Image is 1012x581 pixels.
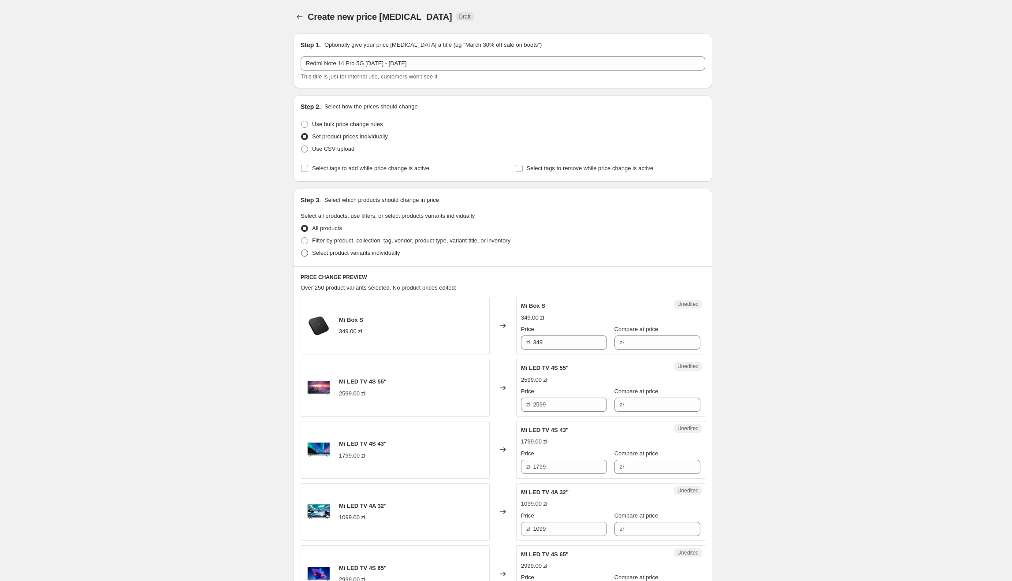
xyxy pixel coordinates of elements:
[339,317,363,323] span: Mi Box S
[312,237,510,244] span: Filter by product, collection, tag, vendor, product type, variant title, or inventory
[620,401,624,408] span: zł
[614,388,659,395] span: Compare at price
[677,425,699,432] span: Unedited
[301,212,475,219] span: Select all products, use filters, or select products variants individually
[521,489,569,495] span: Mi LED TV 4A 32"
[312,225,342,231] span: All products
[312,133,388,140] span: Set product prices individually
[614,450,659,457] span: Compare at price
[521,574,534,581] span: Price
[521,302,545,309] span: Mi Box S
[521,313,544,322] div: 349.00 zł
[620,463,624,470] span: zł
[677,363,699,370] span: Unedited
[339,451,365,460] div: 1799.00 zł
[526,401,530,408] span: zł
[305,313,332,339] img: 2548_miboxstv4k-800px-hero_80x.png
[301,284,456,291] span: Over 250 product variants selected. No product prices edited:
[521,376,547,384] div: 2599.00 zł
[614,326,659,332] span: Compare at price
[294,11,306,23] button: Price change jobs
[324,41,542,49] p: Optionally give your price [MEDICAL_DATA] a title (eg "March 30% off sale on boots")
[308,12,452,22] span: Create new price [MEDICAL_DATA]
[324,196,439,205] p: Select which products should change in price
[459,13,471,20] span: Draft
[339,440,387,447] span: Mi LED TV 4S 43"
[521,450,534,457] span: Price
[620,339,624,346] span: zł
[301,274,705,281] h6: PRICE CHANGE PREVIEW
[677,549,699,556] span: Unedited
[305,499,332,525] img: 2771_miledtv4a32-1600px-hero_80x.png
[301,41,321,49] h2: Step 1.
[301,102,321,111] h2: Step 2.
[521,562,547,570] div: 2999.00 zł
[312,121,383,127] span: Use bulk price change rules
[521,326,534,332] span: Price
[614,512,659,519] span: Compare at price
[521,512,534,519] span: Price
[301,56,705,71] input: 30% off holiday sale
[312,165,429,171] span: Select tags to add while price change is active
[526,463,530,470] span: zł
[339,503,387,509] span: Mi LED TV 4A 32"
[677,487,699,494] span: Unedited
[339,389,365,398] div: 2599.00 zł
[301,73,437,80] span: This title is just for internal use, customers won't see it
[521,427,569,433] span: Mi LED TV 4S 43"
[312,250,400,256] span: Select product variants individually
[521,388,534,395] span: Price
[521,551,569,558] span: Mi LED TV 4S 65"
[324,102,418,111] p: Select how the prices should change
[521,365,569,371] span: Mi LED TV 4S 55"
[312,145,354,152] span: Use CSV upload
[305,375,332,401] img: 2759_miledtv4s55-1600px-hero_80x.png
[339,565,387,571] span: Mi LED TV 4S 65"
[526,525,530,532] span: zł
[527,165,654,171] span: Select tags to remove while price change is active
[677,301,699,308] span: Unedited
[339,378,387,385] span: Mi LED TV 4S 55"
[301,196,321,205] h2: Step 3.
[339,327,362,336] div: 349.00 zł
[305,436,332,463] img: 2765_miledtv4s43-1600px-hero_80x.png
[614,574,659,581] span: Compare at price
[526,339,530,346] span: zł
[339,513,365,522] div: 1099.00 zł
[521,437,547,446] div: 1799.00 zł
[521,499,547,508] div: 1099.00 zł
[620,525,624,532] span: zł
